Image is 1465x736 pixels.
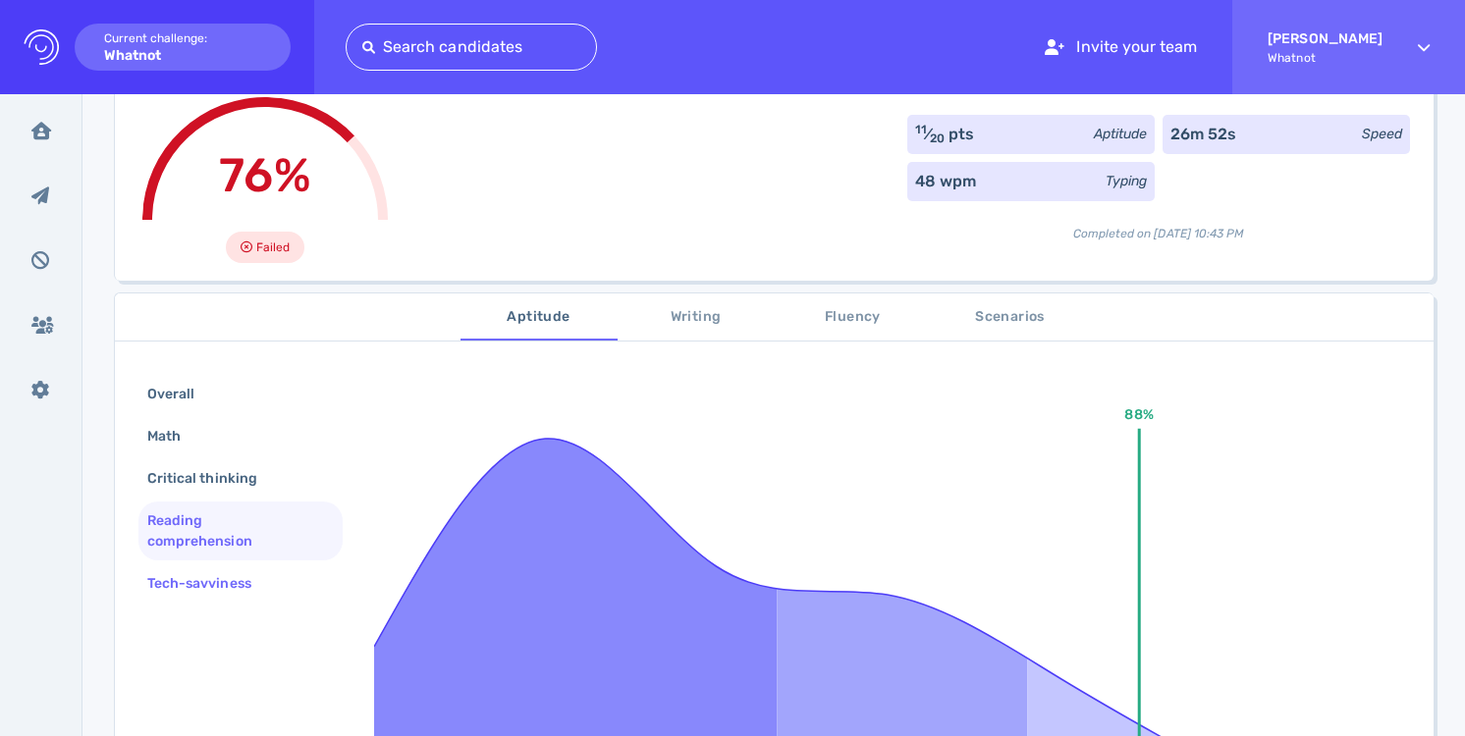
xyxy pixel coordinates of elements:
div: Overall [143,380,218,408]
span: Failed [256,236,290,259]
span: Fluency [787,305,920,330]
div: Speed [1362,124,1402,144]
div: Aptitude [1094,124,1147,144]
div: 48 wpm [915,170,976,193]
div: Completed on [DATE] 10:43 PM [907,209,1410,242]
div: ⁄ pts [915,123,975,146]
sup: 11 [915,123,927,136]
strong: [PERSON_NAME] [1268,30,1383,47]
div: Tech-savviness [143,569,275,598]
div: Math [143,422,204,450]
span: Writing [629,305,763,330]
span: Aptitude [472,305,606,330]
div: Critical thinking [143,464,281,493]
span: Whatnot [1268,51,1383,65]
div: 26m 52s [1170,123,1236,146]
span: 76% [219,147,310,203]
span: Scenarios [944,305,1077,330]
text: 88% [1125,406,1154,423]
div: Reading comprehension [143,506,322,555]
sub: 20 [930,131,945,145]
div: Typing [1106,171,1147,191]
